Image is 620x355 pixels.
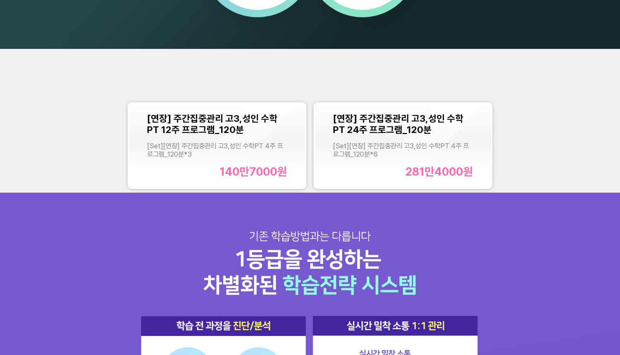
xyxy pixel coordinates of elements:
div: [Set][연장] 주간집중관리 고3,성인 수학PT 4주 프로그램_120분 * 3 [147,142,287,158]
div: 281만4000 원 [405,165,473,179]
span: [연장] 주간집중관리 고3,성인 수학PT 12주 프로그램_120분 [147,113,277,135]
div: [Set][연장] 주간집중관리 고3,성인 수학PT 4주 프로그램_120분 * 6 [333,142,473,158]
div: 140만7000 원 [220,165,287,179]
span: [연장] 주간집중관리 고3,성인 수학PT 24주 프로그램_120분 [333,113,463,135]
